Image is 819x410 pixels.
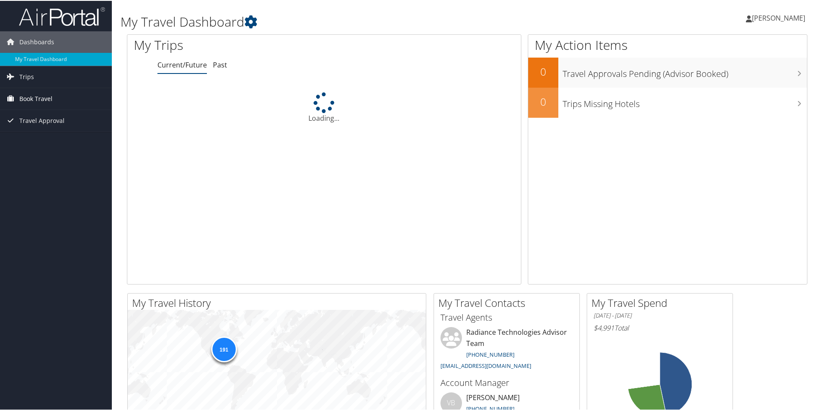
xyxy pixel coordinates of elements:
h2: My Travel Spend [591,295,733,309]
a: [PERSON_NAME] [746,4,814,30]
a: [PHONE_NUMBER] [466,350,514,358]
h1: My Trips [134,35,351,53]
a: Current/Future [157,59,207,69]
li: Radiance Technologies Advisor Team [436,326,577,372]
a: 0Trips Missing Hotels [528,87,807,117]
h2: My Travel Contacts [438,295,579,309]
h2: My Travel History [132,295,426,309]
span: [PERSON_NAME] [752,12,805,22]
span: Book Travel [19,87,52,109]
div: 191 [211,336,237,361]
div: Loading... [127,92,521,122]
h3: Trips Missing Hotels [563,93,807,109]
h1: My Travel Dashboard [120,12,583,30]
a: [EMAIL_ADDRESS][DOMAIN_NAME] [440,361,531,369]
h3: Travel Agents [440,311,573,323]
h2: 0 [528,94,558,108]
span: $4,991 [594,322,614,332]
h6: Total [594,322,726,332]
span: Trips [19,65,34,87]
h3: Account Manager [440,376,573,388]
img: airportal-logo.png [19,6,105,26]
span: Dashboards [19,31,54,52]
a: Past [213,59,227,69]
span: Travel Approval [19,109,65,131]
h2: 0 [528,64,558,78]
h3: Travel Approvals Pending (Advisor Booked) [563,63,807,79]
h1: My Action Items [528,35,807,53]
h6: [DATE] - [DATE] [594,311,726,319]
a: 0Travel Approvals Pending (Advisor Booked) [528,57,807,87]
